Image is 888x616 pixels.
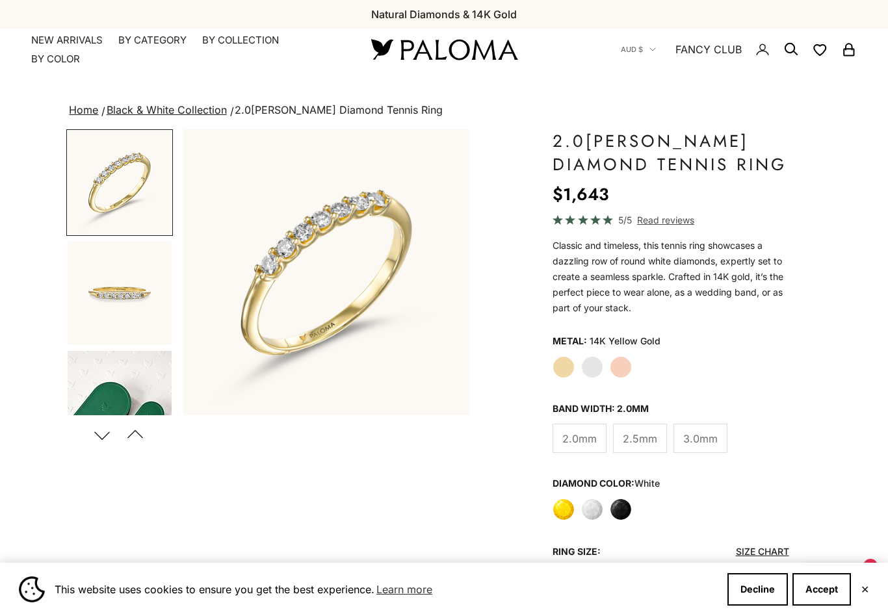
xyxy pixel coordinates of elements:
p: Classic and timeless, this tennis ring showcases a dazzling row of round white diamonds, expertly... [553,238,789,316]
variant-option-value: 14K Yellow Gold [590,331,660,351]
a: FANCY CLUB [675,41,742,58]
a: Size Chart [736,546,789,557]
span: 2.5mm [623,430,657,447]
span: 2.0mm [562,430,597,447]
span: AUD $ [621,44,643,55]
a: Learn more [374,580,434,599]
button: Go to item 5 [66,129,173,236]
nav: breadcrumbs [66,101,821,120]
img: Cookie banner [19,576,45,602]
legend: Metal: [553,331,587,351]
summary: By Collection [202,34,279,47]
button: Accept [792,573,851,606]
img: #YellowGold [68,131,172,235]
a: NEW ARRIVALS [31,34,103,47]
button: Close [861,585,869,593]
nav: Primary navigation [31,34,340,66]
sale-price: $1,643 [553,181,609,207]
button: Decline [727,573,788,606]
img: #YellowGold [68,241,172,345]
a: Home [69,103,98,116]
button: Go to item 7 [66,350,173,481]
legend: Band Width: 2.0mm [553,399,649,418]
a: Black & White Collection [107,103,227,116]
nav: Secondary navigation [621,29,857,70]
span: Read reviews [637,212,694,227]
span: 5/5 [618,212,632,227]
span: 3.0mm [683,430,718,447]
div: Item 5 of 10 [183,129,469,415]
img: #YellowGold #WhiteGold #RoseGold [68,351,172,480]
span: 2.0[PERSON_NAME] Diamond Tennis Ring [235,103,443,116]
a: 5/5 Read reviews [553,212,789,227]
span: This website uses cookies to ensure you get the best experience. [55,580,717,599]
summary: By Category [118,34,187,47]
img: #YellowGold [183,129,469,415]
h1: 2.0[PERSON_NAME] Diamond Tennis Ring [553,129,789,176]
button: Go to item 6 [66,240,173,346]
legend: Ring size: [553,542,601,561]
summary: By Color [31,53,80,66]
p: Natural Diamonds & 14K Gold [371,6,517,23]
legend: Diamond Color: [553,474,660,493]
button: AUD $ [621,44,656,55]
variant-option-value: white [634,478,660,489]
